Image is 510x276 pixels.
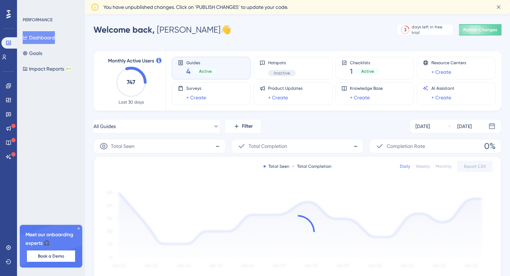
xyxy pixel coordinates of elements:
[93,122,116,131] span: All Guides
[431,93,451,102] a: + Create
[38,253,64,259] span: Book a Demo
[387,142,425,150] span: Completion Rate
[199,68,212,74] span: Active
[457,122,472,131] div: [DATE]
[268,93,288,102] a: + Create
[225,119,261,133] button: Filter
[404,27,406,33] div: 3
[23,62,72,75] button: Impact ReportsBETA
[242,122,253,131] span: Filter
[215,140,220,152] span: -
[268,85,302,91] span: Product Updates
[416,164,430,169] div: Weekly
[431,68,451,76] a: + Create
[186,93,206,102] a: + Create
[361,68,374,74] span: Active
[93,24,155,35] span: Welcome back,
[263,164,289,169] div: Total Seen
[436,164,452,169] div: Monthly
[108,57,154,65] span: Monthly Active Users
[93,119,220,133] button: All Guides
[400,164,410,169] div: Daily
[353,140,358,152] span: -
[249,142,287,150] span: Total Completion
[23,17,52,23] div: PERFORMANCE
[431,85,454,91] span: AI Assistant
[25,231,76,248] span: Meet our onboarding experts 🎧
[127,79,135,85] text: 747
[415,122,430,131] div: [DATE]
[186,60,217,65] span: Guides
[412,24,451,35] div: days left in free trial
[350,85,383,91] span: Knowledge Base
[292,164,331,169] div: Total Completion
[274,70,290,76] span: Inactive
[103,3,288,11] span: You have unpublished changes. Click on ‘PUBLISH CHANGES’ to update your code.
[350,66,353,76] span: 1
[186,85,206,91] span: Surveys
[23,47,42,60] button: Goals
[350,60,380,65] span: Checklists
[268,60,296,66] span: Hotspots
[186,66,191,76] span: 4
[23,31,55,44] button: Dashboard
[431,60,466,66] span: Resource Centers
[459,24,501,35] button: Publish Changes
[464,164,486,169] span: Export CSV
[484,140,495,152] span: 0%
[457,161,493,172] button: Export CSV
[463,27,497,33] span: Publish Changes
[93,24,231,35] div: [PERSON_NAME] 👋
[66,67,72,71] div: BETA
[111,142,135,150] span: Total Seen
[350,93,370,102] a: + Create
[119,99,144,105] span: Last 30 days
[27,250,75,262] button: Book a Demo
